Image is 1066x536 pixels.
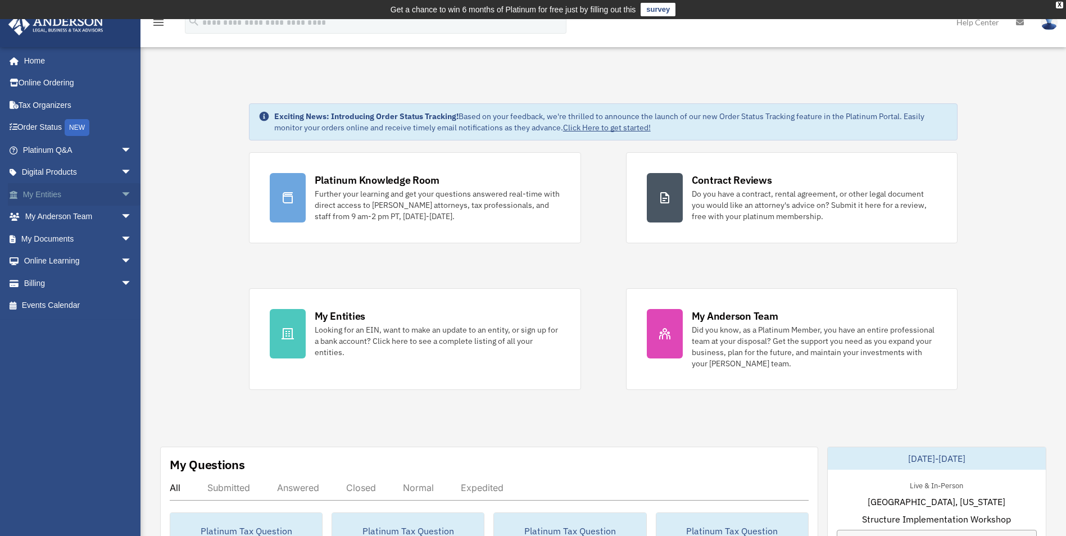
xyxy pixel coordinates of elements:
a: menu [152,20,165,29]
div: My Anderson Team [692,309,778,323]
a: Contract Reviews Do you have a contract, rental agreement, or other legal document you would like... [626,152,958,243]
a: Digital Productsarrow_drop_down [8,161,149,184]
div: Looking for an EIN, want to make an update to an entity, or sign up for a bank account? Click her... [315,324,560,358]
div: [DATE]-[DATE] [828,447,1046,470]
a: Home [8,49,143,72]
a: Order StatusNEW [8,116,149,139]
a: My Entitiesarrow_drop_down [8,183,149,206]
img: User Pic [1041,14,1058,30]
div: Expedited [461,482,503,493]
div: Did you know, as a Platinum Member, you have an entire professional team at your disposal? Get th... [692,324,937,369]
span: arrow_drop_down [121,183,143,206]
div: My Questions [170,456,245,473]
div: Further your learning and get your questions answered real-time with direct access to [PERSON_NAM... [315,188,560,222]
div: All [170,482,180,493]
a: Platinum Knowledge Room Further your learning and get your questions answered real-time with dire... [249,152,581,243]
a: My Anderson Teamarrow_drop_down [8,206,149,228]
span: arrow_drop_down [121,228,143,251]
div: Closed [346,482,376,493]
div: Normal [403,482,434,493]
a: Online Learningarrow_drop_down [8,250,149,272]
img: Anderson Advisors Platinum Portal [5,13,107,35]
div: Answered [277,482,319,493]
div: My Entities [315,309,365,323]
i: menu [152,16,165,29]
a: survey [641,3,675,16]
a: Billingarrow_drop_down [8,272,149,294]
div: Based on your feedback, we're thrilled to announce the launch of our new Order Status Tracking fe... [274,111,949,133]
span: arrow_drop_down [121,206,143,229]
a: Click Here to get started! [563,122,651,133]
span: arrow_drop_down [121,161,143,184]
a: Events Calendar [8,294,149,317]
a: Online Ordering [8,72,149,94]
div: Contract Reviews [692,173,772,187]
span: arrow_drop_down [121,139,143,162]
i: search [188,15,200,28]
strong: Exciting News: Introducing Order Status Tracking! [274,111,459,121]
div: Do you have a contract, rental agreement, or other legal document you would like an attorney's ad... [692,188,937,222]
div: Get a chance to win 6 months of Platinum for free just by filling out this [391,3,636,16]
a: My Documentsarrow_drop_down [8,228,149,250]
span: Structure Implementation Workshop [862,512,1011,526]
span: [GEOGRAPHIC_DATA], [US_STATE] [868,495,1005,508]
a: Tax Organizers [8,94,149,116]
div: close [1056,2,1063,8]
div: Live & In-Person [901,479,972,490]
div: NEW [65,119,89,136]
a: My Entities Looking for an EIN, want to make an update to an entity, or sign up for a bank accoun... [249,288,581,390]
div: Submitted [207,482,250,493]
span: arrow_drop_down [121,250,143,273]
span: arrow_drop_down [121,272,143,295]
a: Platinum Q&Aarrow_drop_down [8,139,149,161]
a: My Anderson Team Did you know, as a Platinum Member, you have an entire professional team at your... [626,288,958,390]
div: Platinum Knowledge Room [315,173,439,187]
